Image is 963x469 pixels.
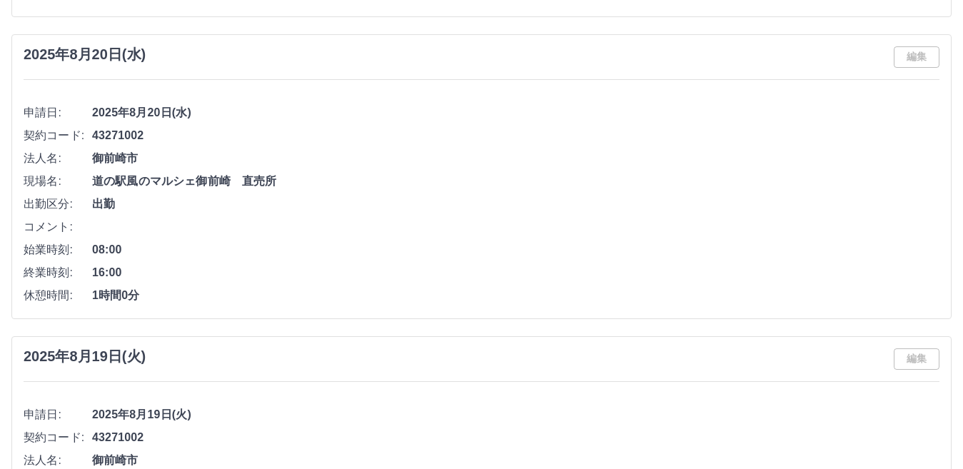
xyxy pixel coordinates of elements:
span: 1時間0分 [92,287,939,304]
span: 申請日: [24,406,92,423]
span: 出勤区分: [24,196,92,213]
span: 2025年8月19日(火) [92,406,939,423]
span: 法人名: [24,452,92,469]
span: 道の駅風のマルシェ御前崎 直売所 [92,173,939,190]
span: コメント: [24,218,92,236]
h3: 2025年8月19日(火) [24,348,146,365]
span: 終業時刻: [24,264,92,281]
span: 申請日: [24,104,92,121]
span: 契約コード: [24,429,92,446]
span: 43271002 [92,429,939,446]
span: 2025年8月20日(水) [92,104,939,121]
span: 現場名: [24,173,92,190]
span: 16:00 [92,264,939,281]
span: 御前崎市 [92,452,939,469]
span: 始業時刻: [24,241,92,258]
span: 法人名: [24,150,92,167]
span: 御前崎市 [92,150,939,167]
h3: 2025年8月20日(水) [24,46,146,63]
span: 契約コード: [24,127,92,144]
span: 08:00 [92,241,939,258]
span: 休憩時間: [24,287,92,304]
span: 43271002 [92,127,939,144]
span: 出勤 [92,196,939,213]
